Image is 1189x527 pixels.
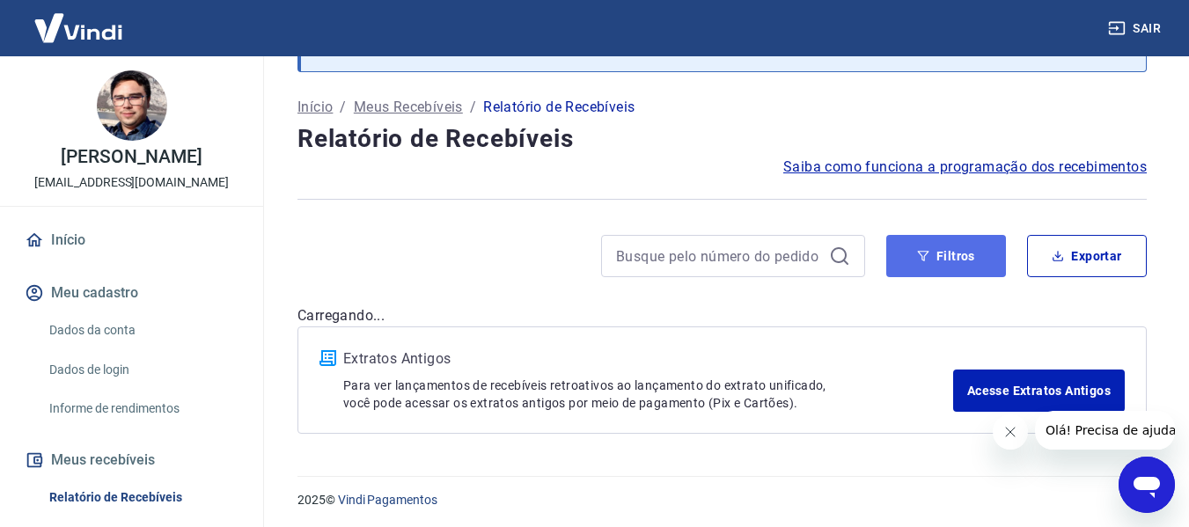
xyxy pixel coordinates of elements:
a: Meus Recebíveis [354,97,463,118]
p: Extratos Antigos [343,348,953,370]
p: [PERSON_NAME] [61,148,202,166]
p: Para ver lançamentos de recebíveis retroativos ao lançamento do extrato unificado, você pode aces... [343,377,953,412]
button: Meu cadastro [21,274,242,312]
img: 5f3176ab-3122-416e-a87a-80a4ad3e2de9.jpeg [97,70,167,141]
iframe: Botão para abrir a janela de mensagens [1119,457,1175,513]
img: ícone [319,350,336,366]
p: Carregando... [297,305,1147,326]
span: Olá! Precisa de ajuda? [11,12,148,26]
a: Relatório de Recebíveis [42,479,242,516]
a: Dados de login [42,352,242,388]
h4: Relatório de Recebíveis [297,121,1147,157]
button: Sair [1105,12,1168,45]
button: Exportar [1027,235,1147,277]
input: Busque pelo número do pedido [616,243,822,269]
a: Dados da conta [42,312,242,348]
button: Meus recebíveis [21,441,242,479]
p: Relatório de Recebíveis [483,97,635,118]
a: Início [21,221,242,260]
img: Vindi [21,1,136,55]
a: Informe de rendimentos [42,391,242,427]
p: / [340,97,346,118]
a: Saiba como funciona a programação dos recebimentos [783,157,1147,178]
a: Vindi Pagamentos [338,493,437,507]
p: [EMAIL_ADDRESS][DOMAIN_NAME] [34,173,229,192]
a: Acesse Extratos Antigos [953,370,1125,412]
iframe: Fechar mensagem [993,414,1028,450]
a: Início [297,97,333,118]
p: / [470,97,476,118]
p: 2025 © [297,491,1147,509]
iframe: Mensagem da empresa [1035,411,1175,450]
button: Filtros [886,235,1006,277]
